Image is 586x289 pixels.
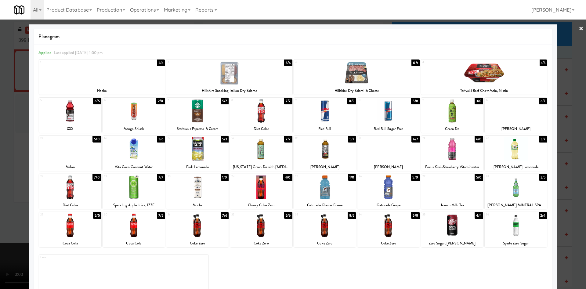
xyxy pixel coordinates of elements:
[486,98,516,103] div: 12
[103,163,165,171] div: Vita Coco Coconut Water
[485,240,547,247] div: Sprite Zero Sugar
[475,174,483,181] div: 5/0
[168,98,197,103] div: 7
[358,201,419,209] div: Gatorade Grape
[92,174,101,181] div: 7/0
[103,174,165,209] div: 227/7Sparkling Apple Juice, IZZE
[294,240,356,247] div: Coke Zero
[39,201,101,209] div: Diet Coke
[230,240,292,247] div: Coke Zero
[539,98,547,104] div: 6/7
[39,98,101,133] div: 56/5XXX
[357,125,420,133] div: Red Bull Sugar Free
[93,98,101,104] div: 6/5
[166,60,292,95] div: 25/6Hillshire Snacking Italian Dry Salame
[221,98,229,104] div: 5/7
[421,201,483,209] div: Jasmin Milk Tea
[539,174,547,181] div: 3/5
[294,125,356,133] div: Red Bull
[168,136,197,141] div: 15
[166,240,229,247] div: Coke Zero
[486,136,516,141] div: 20
[168,60,229,65] div: 2
[486,125,546,133] div: [PERSON_NAME]
[295,201,355,209] div: Gatorade Glacier Freeze
[40,212,70,217] div: 29
[166,125,229,133] div: Starbucks Espresso & Cream
[357,201,420,209] div: Gatorade Grape
[166,201,229,209] div: Mocha
[359,212,389,217] div: 34
[39,125,101,133] div: XXX
[104,163,164,171] div: Vita Coco Coconut Water
[485,212,547,247] div: 362/4Sprite Zero Sugar
[166,98,229,133] div: 75/7Starbucks Espresso & Cream
[157,60,165,66] div: 2/6
[231,174,261,179] div: 24
[294,163,356,171] div: [PERSON_NAME]
[104,212,134,217] div: 30
[104,98,134,103] div: 6
[475,136,483,143] div: 6/0
[93,212,101,219] div: 5/5
[103,98,165,133] div: 62/0Mango Splash
[485,174,547,209] div: 283/5[PERSON_NAME] MINERAL SPARKLING
[485,163,547,171] div: [PERSON_NAME] Lemonade
[40,240,100,247] div: Coca Cola
[40,87,164,95] div: Nacho
[104,136,134,141] div: 14
[359,98,389,103] div: 10
[422,125,483,133] div: Green Tea
[166,136,229,171] div: 155/3Pink Lemonade
[295,87,419,95] div: Hillshire Dry Salami & Cheese
[357,174,420,209] div: 265/0Gatorade Grape
[294,201,356,209] div: Gatorade Glacier Freeze
[40,163,100,171] div: Melon
[294,87,420,95] div: Hillshire Dry Salami & Cheese
[421,174,483,209] div: 275/0Jasmin Milk Tea
[485,125,547,133] div: [PERSON_NAME]
[421,240,483,247] div: Zero Sugar, [PERSON_NAME]
[168,212,197,217] div: 31
[486,163,546,171] div: [PERSON_NAME] Lemonade
[231,125,291,133] div: Diet Coke
[295,163,355,171] div: [PERSON_NAME]
[103,240,165,247] div: Coca Cola
[357,98,420,133] div: 105/8Red Bull Sugar Free
[295,136,325,141] div: 17
[221,212,229,219] div: 7/6
[485,98,547,133] div: 126/7[PERSON_NAME]
[156,98,165,104] div: 2/0
[284,98,292,104] div: 7/7
[422,201,483,209] div: Jasmin Milk Tea
[40,174,70,179] div: 21
[539,212,547,219] div: 2/4
[39,174,101,209] div: 217/0Diet Coke
[411,212,419,219] div: 5/8
[39,136,101,171] div: 135/0Melon
[422,60,484,65] div: 4
[231,201,291,209] div: Cherry Coke Zero
[348,136,356,143] div: 5/7
[422,98,452,103] div: 11
[230,201,292,209] div: Cherry Coke Zero
[421,163,483,171] div: Focus Kiwi-Strawberry Vitaminwater
[357,240,420,247] div: Coke Zero
[295,60,357,65] div: 3
[294,60,420,95] div: 30/1Hillshire Dry Salami & Cheese
[40,125,100,133] div: XXX
[39,212,101,247] div: 295/5Coca Cola
[421,136,483,171] div: 196/0Focus Kiwi-Strawberry Vitaminwater
[39,163,101,171] div: Melon
[295,98,325,103] div: 9
[295,125,355,133] div: Red Bull
[357,163,420,171] div: [PERSON_NAME]
[485,136,547,171] div: 203/7[PERSON_NAME] Lemonade
[167,87,291,95] div: Hillshire Snacking Italian Dry Salame
[294,212,356,247] div: 338/6Coke Zero
[294,136,356,171] div: 175/7[PERSON_NAME]
[14,5,24,15] img: Micromart
[284,212,292,219] div: 5/6
[359,174,389,179] div: 26
[104,201,164,209] div: Sparkling Apple Juice, IZZE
